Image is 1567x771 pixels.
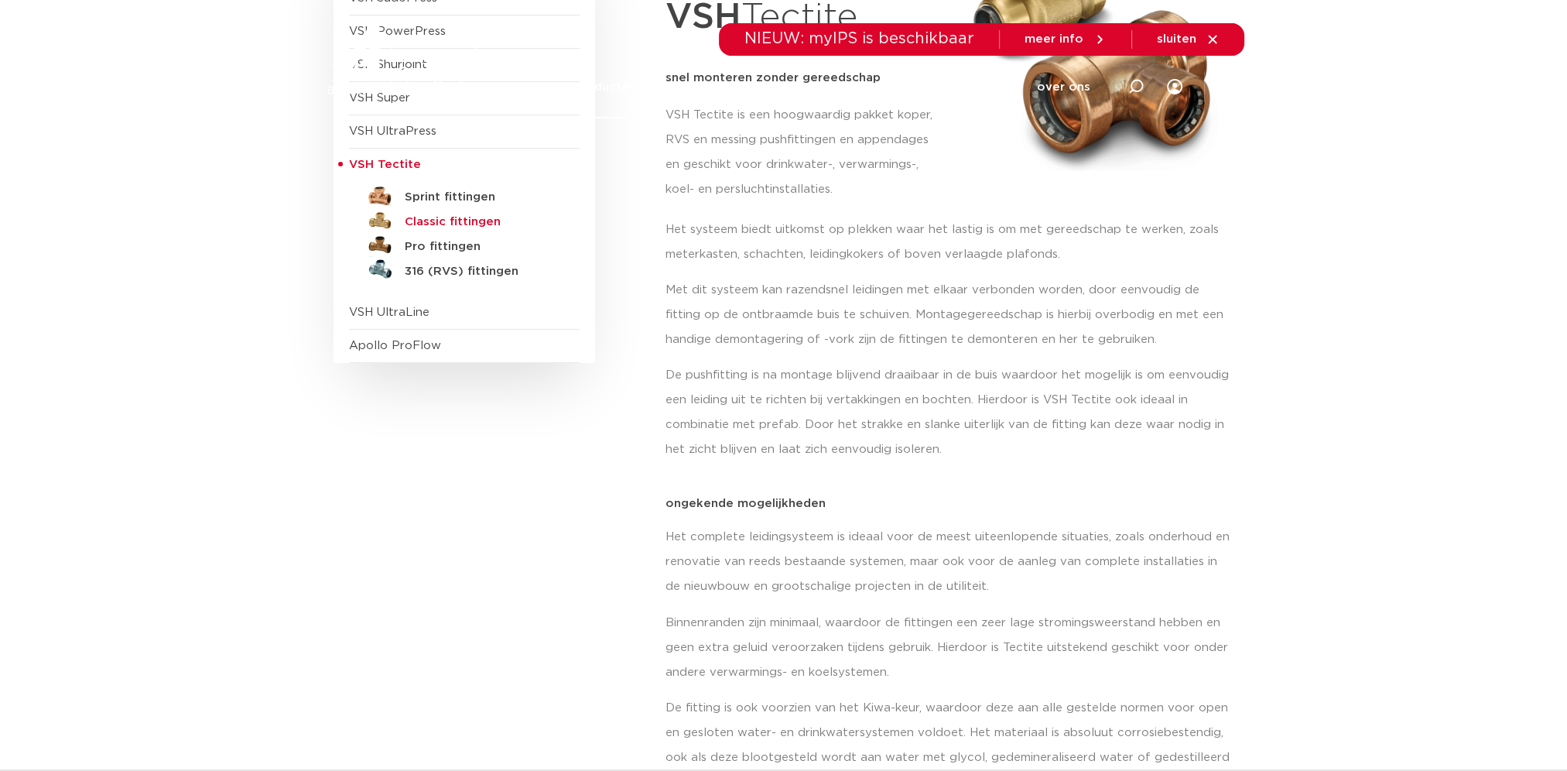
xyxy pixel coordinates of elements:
[666,56,716,118] a: markten
[1036,56,1090,118] a: over ons
[349,231,580,256] a: Pro fittingen
[665,103,946,202] p: VSH Tectite is een hoogwaardig pakket koper, RVS en messing pushfittingen en appendages en geschi...
[573,56,1090,118] nav: Menu
[349,256,580,281] a: 316 (RVS) fittingen
[1157,33,1196,45] span: sluiten
[349,125,436,137] a: VSH UltraPress
[1157,33,1220,46] a: sluiten
[349,182,580,207] a: Sprint fittingen
[349,307,429,318] a: VSH UltraLine
[573,56,635,118] a: producten
[665,363,1234,462] p: De pushfitting is na montage blijvend draaibaar in de buis waardoor het mogelijk is om eenvoudig ...
[405,190,558,204] h5: Sprint fittingen
[349,159,421,170] span: VSH Tectite
[405,240,558,254] h5: Pro fittingen
[665,498,1234,509] p: ongekende mogelijkheden
[1025,33,1107,46] a: meer info
[665,611,1234,685] p: Binnenranden zijn minimaal, waardoor de fittingen een zeer lage stromingsweerstand hebben en geen...
[349,340,441,351] a: Apollo ProFlow
[665,278,1234,352] p: Met dit systeem kan razendsnel leidingen met elkaar verbonden worden, door eenvoudig de fitting o...
[956,56,1005,118] a: services
[744,31,974,46] span: NIEUW: myIPS is beschikbaar
[859,56,925,118] a: downloads
[665,218,1234,267] p: Het systeem biedt uitkomst op plekken waar het lastig is om met gereedschap te werken, zoals mete...
[747,56,828,118] a: toepassingen
[1025,33,1083,45] span: meer info
[1167,56,1182,118] div: my IPS
[405,265,558,279] h5: 316 (RVS) fittingen
[665,525,1234,599] p: Het complete leidingsysteem is ideaal voor de meest uiteenlopende situaties, zoals onderhoud en r...
[405,215,558,229] h5: Classic fittingen
[349,207,580,231] a: Classic fittingen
